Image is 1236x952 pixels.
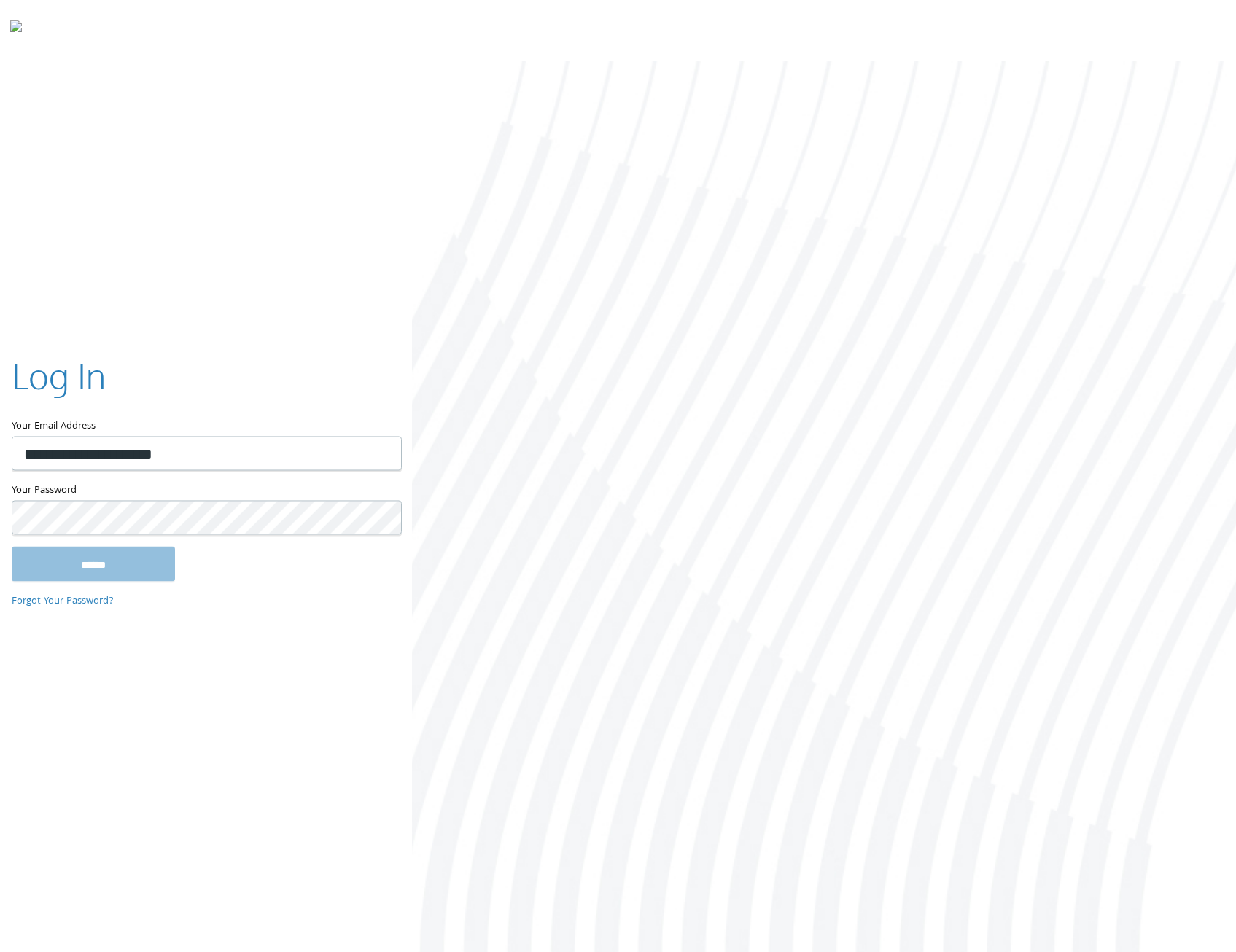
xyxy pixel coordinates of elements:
a: Forgot Your Password? [12,594,114,610]
label: Your Password [12,483,400,501]
img: todyl-logo-dark.svg [10,15,22,44]
keeper-lock: Open Keeper Popup [373,509,390,526]
keeper-lock: Open Keeper Popup [373,445,390,462]
h2: Log In [12,351,106,400]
